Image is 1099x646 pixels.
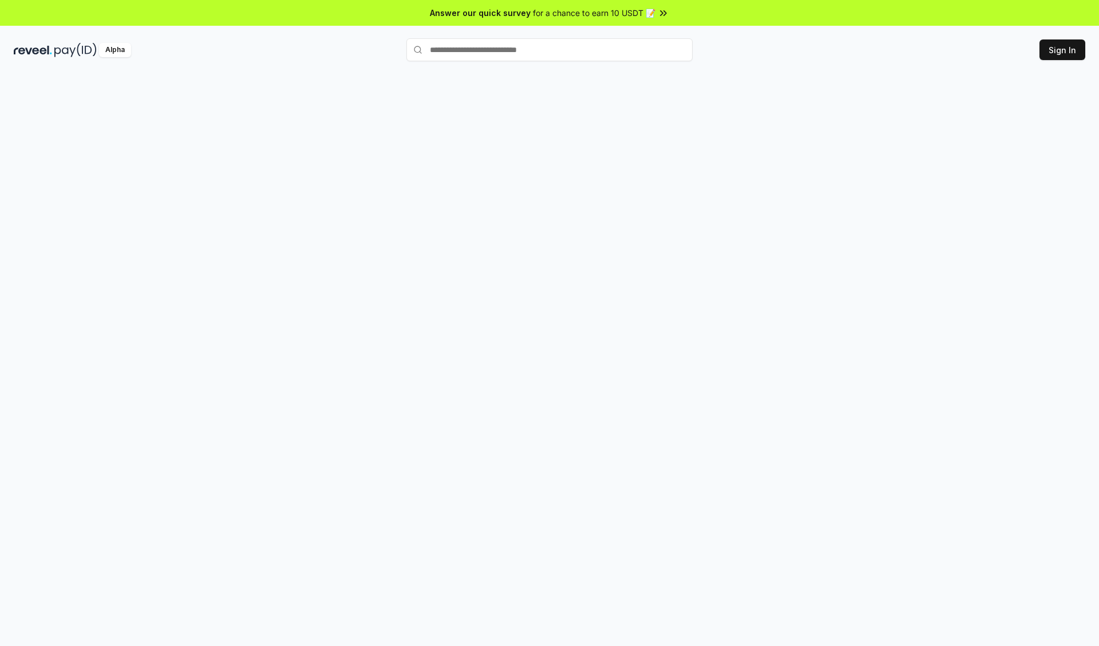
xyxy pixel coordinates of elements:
span: for a chance to earn 10 USDT 📝 [533,7,655,19]
div: Alpha [99,43,131,57]
img: pay_id [54,43,97,57]
button: Sign In [1039,39,1085,60]
span: Answer our quick survey [430,7,531,19]
img: reveel_dark [14,43,52,57]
